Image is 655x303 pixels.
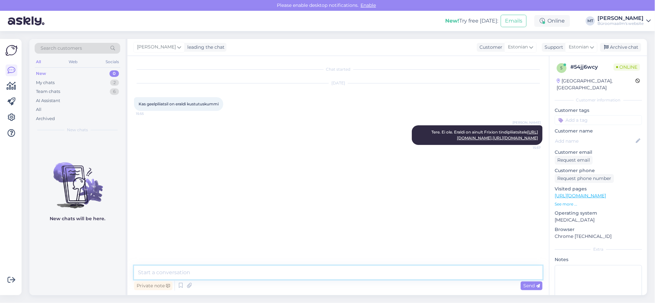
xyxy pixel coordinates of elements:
[512,120,541,125] span: [PERSON_NAME]
[555,256,642,263] p: Notes
[555,174,614,183] div: Request phone number
[477,44,502,51] div: Customer
[555,115,642,125] input: Add a tag
[570,63,613,71] div: # 54jj6wcy
[555,167,642,174] p: Customer phone
[600,43,641,52] div: Archive chat
[68,58,79,66] div: Web
[493,135,538,140] a: [URL][DOMAIN_NAME]
[555,186,642,192] p: Visited pages
[36,80,55,86] div: My chats
[555,97,642,103] div: Customer information
[555,226,642,233] p: Browser
[41,45,82,52] span: Search customers
[555,156,593,165] div: Request email
[29,151,126,209] img: No chats
[5,44,18,57] img: Askly Logo
[36,106,42,113] div: All
[110,88,119,95] div: 6
[134,66,543,72] div: Chat started
[555,210,642,217] p: Operating system
[431,130,538,140] span: Tere. Ei ole. Eraldi on ainult Frixion tindipliiatsitele ,
[36,70,46,77] div: New
[359,2,378,8] span: Enable
[555,201,642,207] p: See more ...
[555,137,634,145] input: Add name
[134,80,543,86] div: [DATE]
[534,15,570,27] div: Online
[501,15,527,27] button: Emails
[134,281,173,290] div: Private note
[139,101,219,106] span: Kas geelpliiatsil on eraldi kustutuskummi
[36,116,55,122] div: Archived
[35,58,42,66] div: All
[597,16,644,21] div: [PERSON_NAME]
[110,80,119,86] div: 2
[445,17,498,25] div: Try free [DATE]:
[555,217,642,223] p: [MEDICAL_DATA]
[597,21,644,26] div: Büroomaailm's website
[555,233,642,240] p: Chrome [TECHNICAL_ID]
[542,44,563,51] div: Support
[508,44,528,51] span: Estonian
[516,145,541,150] span: 15:57
[613,63,640,71] span: Online
[104,58,120,66] div: Socials
[557,78,635,91] div: [GEOGRAPHIC_DATA], [GEOGRAPHIC_DATA]
[136,111,160,116] span: 15:55
[555,149,642,156] p: Customer email
[137,44,176,51] span: [PERSON_NAME]
[555,246,642,252] div: Extra
[445,18,459,24] b: New!
[50,215,105,222] p: New chats will be here.
[523,283,540,289] span: Send
[36,88,60,95] div: Team chats
[109,70,119,77] div: 0
[185,44,225,51] div: leading the chat
[555,193,606,199] a: [URL][DOMAIN_NAME]
[569,44,589,51] span: Estonian
[555,128,642,134] p: Customer name
[561,65,563,70] span: 5
[36,98,60,104] div: AI Assistant
[586,16,595,26] div: MT
[597,16,651,26] a: [PERSON_NAME]Büroomaailm's website
[555,107,642,114] p: Customer tags
[67,127,88,133] span: New chats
